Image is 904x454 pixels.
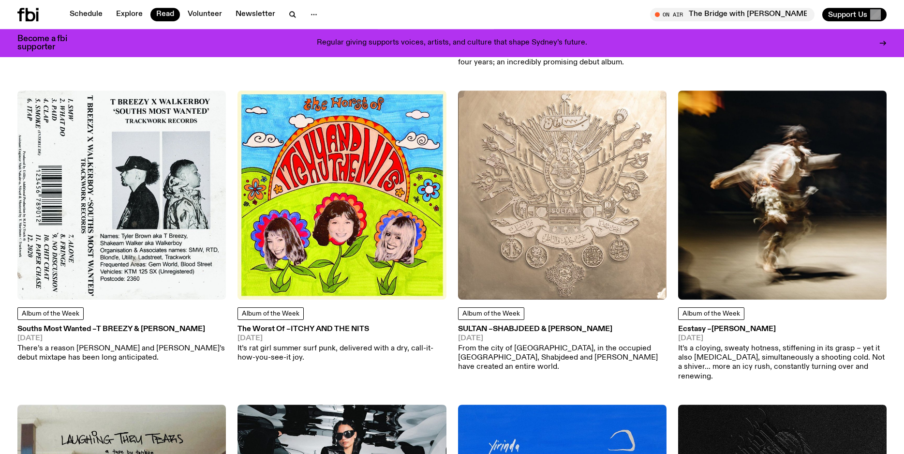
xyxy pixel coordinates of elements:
h3: Become a fbi supporter [17,35,79,51]
span: [DATE] [458,335,667,342]
p: Regular giving supports voices, artists, and culture that shape Sydney’s future. [317,39,587,47]
span: [DATE] [237,335,446,342]
a: Album of the Week [678,307,744,320]
span: Album of the Week [242,310,299,317]
a: Album of the Week [237,307,304,320]
button: Support Us [822,8,887,21]
img: Black and white headshots of three members of Itchy and the Nits sit on top of three hand drawn f... [237,91,446,299]
img: a champagne gold crest of arms, with arabic inscriptions [458,91,667,299]
span: Album of the Week [682,310,740,317]
span: [DATE] [17,335,226,342]
p: There’s a reason [PERSON_NAME] and [PERSON_NAME]’s debut mixtape has been long anticipated. [17,344,226,363]
button: On AirThe Bridge with [PERSON_NAME] [650,8,815,21]
a: Album of the Week [458,307,524,320]
span: Itchy and the Nits [291,325,369,333]
a: SULTAN –Shabjdeed & [PERSON_NAME][DATE]From the city of [GEOGRAPHIC_DATA], in the occupied [GEOGR... [458,326,667,372]
a: Album of the Week [17,307,84,320]
a: Schedule [64,8,108,21]
a: Volunteer [182,8,228,21]
span: Album of the Week [462,310,520,317]
h3: SULTAN – [458,326,667,333]
a: Read [150,8,180,21]
span: Support Us [828,10,867,19]
a: Explore [110,8,148,21]
h3: The Worst Of – [237,326,446,333]
a: Ecstasy –[PERSON_NAME][DATE]It’s a cloying, sweaty hotness, stiffening in its grasp – yet it also... [678,326,887,381]
img: Marcus Whale dances in a blur [678,91,887,299]
a: Souths Most Wanted –T Breezy & [PERSON_NAME][DATE]There’s a reason [PERSON_NAME] and [PERSON_NAME... [17,326,226,363]
span: Album of the Week [22,310,79,317]
span: [DATE] [678,335,887,342]
p: It’s rat girl summer surf punk, delivered with a dry, call-it-how-you-see-it joy. [237,344,446,363]
span: T Breezy & [PERSON_NAME] [96,325,205,333]
p: It’s a cloying, sweaty hotness, stiffening in its grasp – yet it also [MEDICAL_DATA], simultaneou... [678,344,887,381]
img: A image with two men back to back on a white background with a barcode and text, depicting a reciept [17,91,226,299]
h3: Ecstasy – [678,326,887,333]
span: [PERSON_NAME] [711,325,776,333]
p: From the city of [GEOGRAPHIC_DATA], in the occupied [GEOGRAPHIC_DATA], Shabjdeed and [PERSON_NAME... [458,344,667,372]
span: Shabjdeed & [PERSON_NAME] [493,325,612,333]
h3: Souths Most Wanted – [17,326,226,333]
a: Newsletter [230,8,281,21]
a: The Worst Of –Itchy and the Nits[DATE]It’s rat girl summer surf punk, delivered with a dry, call-... [237,326,446,363]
